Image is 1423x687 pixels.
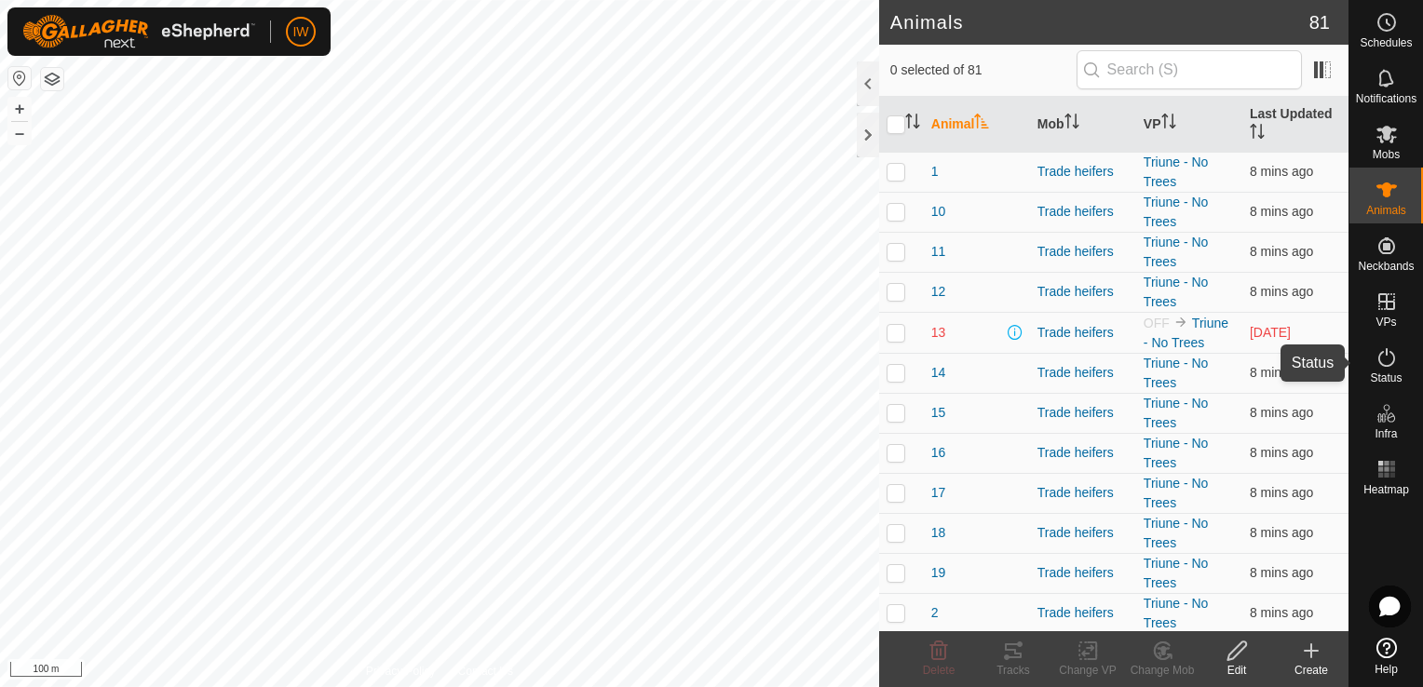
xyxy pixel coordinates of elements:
span: VPs [1376,317,1396,328]
th: Animal [924,97,1030,153]
span: 19 Aug 2025, 4:44 pm [1250,605,1313,620]
span: 19 Aug 2025, 4:44 pm [1250,365,1313,380]
span: Status [1370,372,1402,384]
a: Triune - No Trees [1144,356,1209,390]
span: 12 [931,282,946,302]
span: 19 Aug 2025, 4:44 pm [1250,525,1313,540]
button: Reset Map [8,67,31,89]
div: Trade heifers [1037,282,1129,302]
span: 19 Aug 2025, 4:44 pm [1250,405,1313,420]
div: Change Mob [1125,662,1199,679]
span: 19 Aug 2025, 4:44 pm [1250,164,1313,179]
th: Mob [1030,97,1136,153]
a: Triune - No Trees [1144,516,1209,550]
a: Help [1349,630,1423,682]
div: Trade heifers [1037,202,1129,222]
a: Triune - No Trees [1144,195,1209,229]
span: Infra [1375,428,1397,439]
a: Triune - No Trees [1144,436,1209,470]
a: Privacy Policy [366,663,436,680]
div: Trade heifers [1037,323,1129,343]
div: Create [1274,662,1348,679]
span: Delete [923,664,955,677]
p-sorticon: Activate to sort [974,116,989,131]
span: OFF [1144,316,1170,330]
a: Triune - No Trees [1144,275,1209,309]
button: – [8,122,31,144]
div: Trade heifers [1037,363,1129,383]
span: Heatmap [1363,484,1409,495]
span: 14 [931,363,946,383]
span: Notifications [1356,93,1416,104]
div: Trade heifers [1037,483,1129,503]
th: Last Updated [1242,97,1348,153]
div: Trade heifers [1037,523,1129,543]
span: Neckbands [1358,261,1414,272]
span: 19 Aug 2025, 4:44 pm [1250,284,1313,299]
a: Contact Us [458,663,513,680]
img: to [1173,315,1188,330]
span: 17 [931,483,946,503]
div: Edit [1199,662,1274,679]
a: Triune - No Trees [1144,396,1209,430]
span: 19 Aug 2025, 4:44 pm [1250,485,1313,500]
span: 1 [931,162,939,182]
div: Trade heifers [1037,443,1129,463]
span: 19 Aug 2025, 4:44 pm [1250,445,1313,460]
button: Map Layers [41,68,63,90]
div: Trade heifers [1037,242,1129,262]
span: 13 [931,323,946,343]
span: Schedules [1360,37,1412,48]
div: Change VP [1050,662,1125,679]
span: IW [292,22,308,42]
span: 15 Aug 2025, 4:21 pm [1250,325,1291,340]
span: 19 Aug 2025, 4:44 pm [1250,565,1313,580]
p-sorticon: Activate to sort [1250,127,1265,141]
a: Triune - No Trees [1144,316,1228,350]
a: Triune - No Trees [1144,556,1209,590]
a: Triune - No Trees [1144,476,1209,510]
span: 10 [931,202,946,222]
p-sorticon: Activate to sort [905,116,920,131]
img: Gallagher Logo [22,15,255,48]
span: Mobs [1373,149,1400,160]
span: 19 [931,563,946,583]
span: 18 [931,523,946,543]
span: 0 selected of 81 [890,61,1077,80]
span: 2 [931,603,939,623]
a: Triune - No Trees [1144,235,1209,269]
span: 16 [931,443,946,463]
input: Search (S) [1077,50,1302,89]
span: 11 [931,242,946,262]
span: 19 Aug 2025, 4:44 pm [1250,204,1313,219]
a: Triune - No Trees [1144,596,1209,630]
span: 19 Aug 2025, 4:44 pm [1250,244,1313,259]
a: Triune - No Trees [1144,155,1209,189]
div: Trade heifers [1037,563,1129,583]
div: Trade heifers [1037,403,1129,423]
div: Trade heifers [1037,162,1129,182]
span: 81 [1309,8,1330,36]
div: Tracks [976,662,1050,679]
span: Help [1375,664,1398,675]
span: Animals [1366,205,1406,216]
button: + [8,98,31,120]
span: 15 [931,403,946,423]
p-sorticon: Activate to sort [1161,116,1176,131]
th: VP [1136,97,1242,153]
p-sorticon: Activate to sort [1064,116,1079,131]
div: Trade heifers [1037,603,1129,623]
h2: Animals [890,11,1309,34]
